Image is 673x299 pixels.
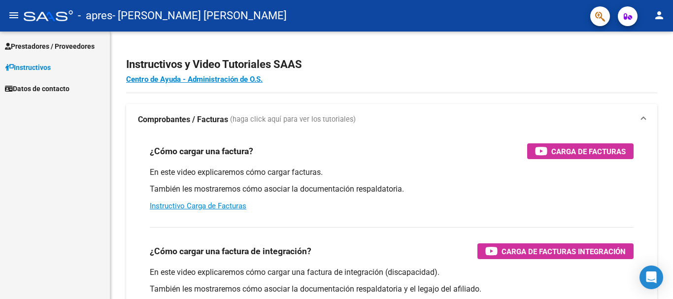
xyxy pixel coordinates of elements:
span: Datos de contacto [5,83,69,94]
span: - [PERSON_NAME] [PERSON_NAME] [112,5,287,27]
p: También les mostraremos cómo asociar la documentación respaldatoria. [150,184,634,195]
p: En este video explicaremos cómo cargar facturas. [150,167,634,178]
span: Prestadores / Proveedores [5,41,95,52]
mat-expansion-panel-header: Comprobantes / Facturas (haga click aquí para ver los tutoriales) [126,104,657,135]
span: Carga de Facturas [551,145,626,158]
span: Instructivos [5,62,51,73]
span: Carga de Facturas Integración [502,245,626,258]
a: Instructivo Carga de Facturas [150,201,246,210]
p: En este video explicaremos cómo cargar una factura de integración (discapacidad). [150,267,634,278]
button: Carga de Facturas [527,143,634,159]
h2: Instructivos y Video Tutoriales SAAS [126,55,657,74]
h3: ¿Cómo cargar una factura? [150,144,253,158]
span: (haga click aquí para ver los tutoriales) [230,114,356,125]
mat-icon: menu [8,9,20,21]
span: - apres [78,5,112,27]
mat-icon: person [653,9,665,21]
div: Open Intercom Messenger [639,266,663,289]
a: Centro de Ayuda - Administración de O.S. [126,75,263,84]
h3: ¿Cómo cargar una factura de integración? [150,244,311,258]
button: Carga de Facturas Integración [477,243,634,259]
strong: Comprobantes / Facturas [138,114,228,125]
p: También les mostraremos cómo asociar la documentación respaldatoria y el legajo del afiliado. [150,284,634,295]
